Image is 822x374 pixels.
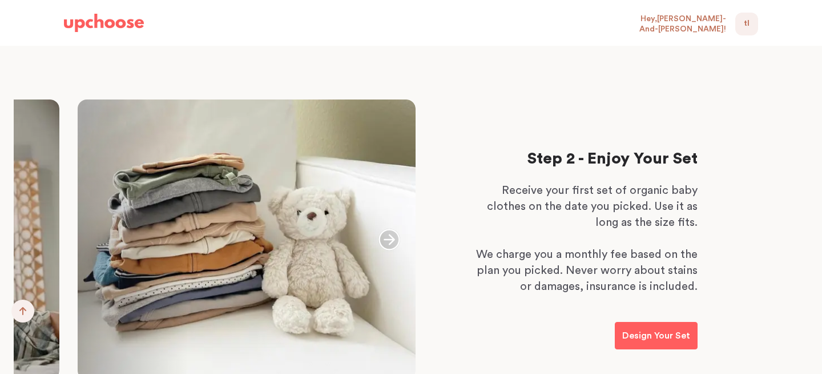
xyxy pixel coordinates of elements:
a: UpChoose [64,11,144,35]
a: Design Your Set [615,322,698,349]
img: UpChoose [64,14,144,32]
p: Step 2 - Enjoy Your Set [469,150,698,168]
div: Hey, [PERSON_NAME]-And-[PERSON_NAME] ! [632,14,726,34]
p: Design Your Set [622,329,690,343]
p: We charge you a monthly fee based on the plan you picked. Never worry about stains or damages, in... [469,246,698,295]
p: Receive your first set of organic baby clothes on the date you picked. Use it as long as the size... [469,182,698,230]
span: TL [744,17,750,31]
